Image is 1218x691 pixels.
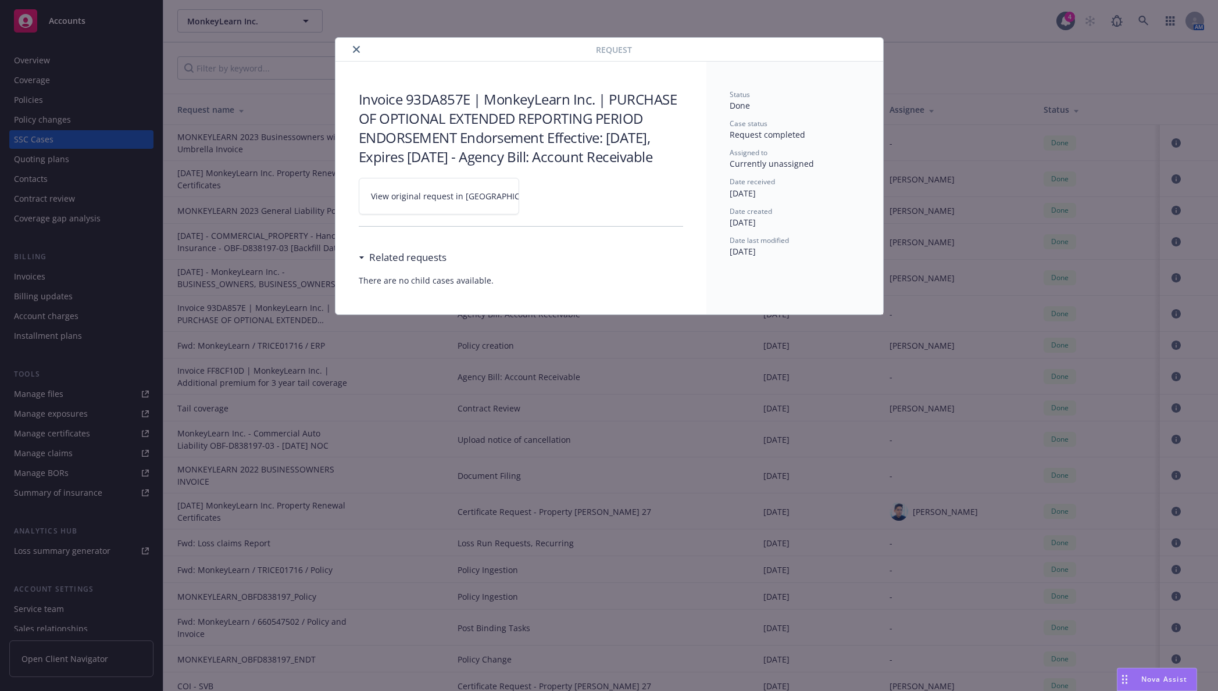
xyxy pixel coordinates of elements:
[349,42,363,56] button: close
[730,129,805,140] span: Request completed
[596,44,632,56] span: Request
[730,217,756,228] span: [DATE]
[730,148,767,157] span: Assigned to
[1117,668,1132,690] div: Drag to move
[730,89,750,99] span: Status
[369,250,447,265] h3: Related requests
[730,188,756,199] span: [DATE]
[1117,668,1197,691] button: Nova Assist
[359,250,447,265] div: Related requests
[730,177,775,187] span: Date received
[359,89,683,166] h3: Invoice 93DA857E | MonkeyLearn Inc. | PURCHASE OF OPTIONAL EXTENDED REPORTING PERIOD ENDORSEMENT ...
[730,246,756,257] span: [DATE]
[359,178,519,214] a: View original request in [GEOGRAPHIC_DATA]
[730,119,767,128] span: Case status
[730,235,789,245] span: Date last modified
[1141,674,1187,684] span: Nova Assist
[371,190,547,202] span: View original request in [GEOGRAPHIC_DATA]
[730,206,772,216] span: Date created
[359,274,683,287] span: There are no child cases available.
[730,100,750,111] span: Done
[730,158,814,169] span: Currently unassigned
